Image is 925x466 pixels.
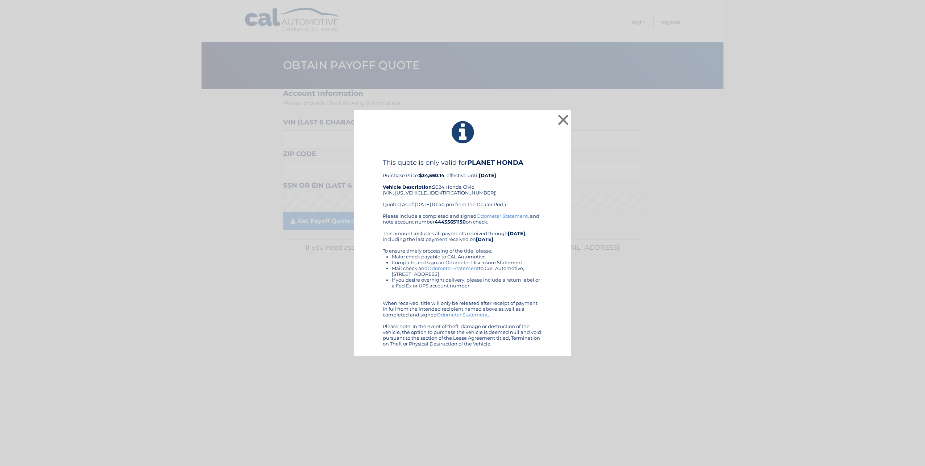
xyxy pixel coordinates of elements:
b: $34,560.14 [419,172,444,178]
div: Please include a completed and signed , and note account number on check. This amount includes al... [383,213,542,347]
a: Odometer Statement [437,312,488,318]
b: [DATE] [479,172,496,178]
a: Odometer Statement [428,265,479,271]
button: × [556,113,571,127]
b: 44455651150 [435,219,466,225]
h4: This quote is only valid for [383,159,542,167]
li: Mail check and to CAL Automotive, [STREET_ADDRESS] [392,265,542,277]
strong: Vehicle Description: [383,184,433,190]
li: Complete and sign an Odometer Disclosure Statement [392,259,542,265]
div: Purchase Price: , effective until 2024 Honda Civic (VIN: [US_VEHICLE_IDENTIFICATION_NUMBER]) Quot... [383,159,542,213]
li: Make check payable to CAL Automotive [392,254,542,259]
a: Odometer Statement [477,213,528,219]
b: PLANET HONDA [467,159,523,167]
li: If you desire overnight delivery, please include a return label or a Fed Ex or UPS account number. [392,277,542,289]
b: [DATE] [508,230,525,236]
b: [DATE] [476,236,493,242]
